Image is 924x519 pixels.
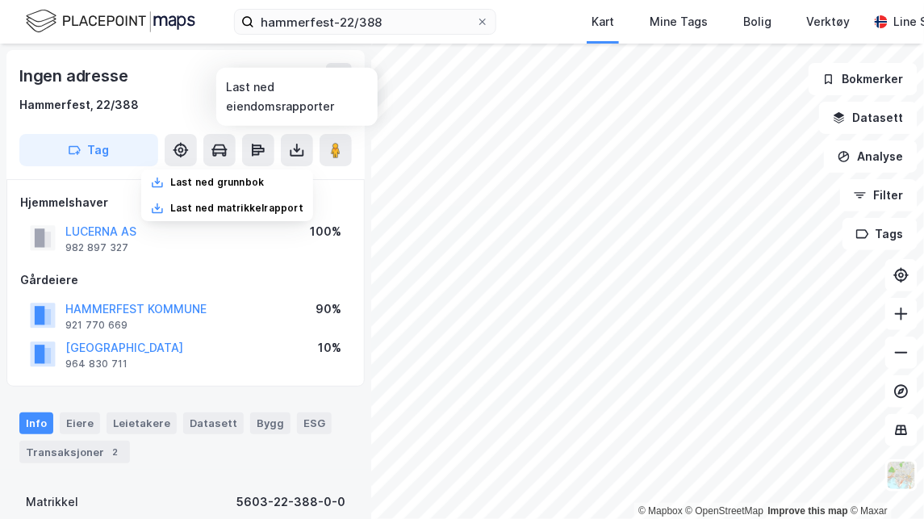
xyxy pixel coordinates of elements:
div: Hammerfest, 22/388 [19,95,139,115]
div: Eiere [60,412,100,433]
div: Leietakere [107,412,177,433]
div: 982 897 327 [65,241,128,254]
div: 964 830 711 [65,358,128,370]
button: Tag [19,134,158,166]
div: 921 770 669 [65,319,128,332]
img: logo.f888ab2527a4732fd821a326f86c7f29.svg [26,7,195,36]
div: Hjemmelshaver [20,193,351,212]
button: Datasett [819,102,918,134]
div: Kart [592,12,614,31]
a: Improve this map [768,505,848,517]
div: Ingen adresse [19,63,131,89]
iframe: Chat Widget [843,442,924,519]
div: Datasett [183,412,244,433]
div: 5603-22-388-0-0 [236,492,345,512]
div: Verktøy [807,12,851,31]
button: Bokmerker [809,63,918,95]
input: Søk på adresse, matrikkel, gårdeiere, leietakere eller personer [254,10,476,34]
div: Gårdeiere [20,270,351,290]
div: Matrikkel [26,492,78,512]
button: Filter [840,179,918,211]
div: Bygg [250,412,291,433]
div: Kontrollprogram for chat [843,442,924,519]
div: Last ned matrikkelrapport [170,202,303,215]
a: OpenStreetMap [686,505,764,517]
div: Last ned grunnbok [170,176,264,189]
div: Bolig [743,12,771,31]
div: 90% [316,299,341,319]
div: ESG [297,412,332,433]
button: Tags [842,218,918,250]
div: 2 [107,444,123,460]
div: 10% [318,338,341,358]
div: 100% [310,222,341,241]
a: Mapbox [638,505,683,517]
button: Analyse [824,140,918,173]
div: Info [19,412,53,433]
div: Transaksjoner [19,441,130,463]
div: Mine Tags [650,12,708,31]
